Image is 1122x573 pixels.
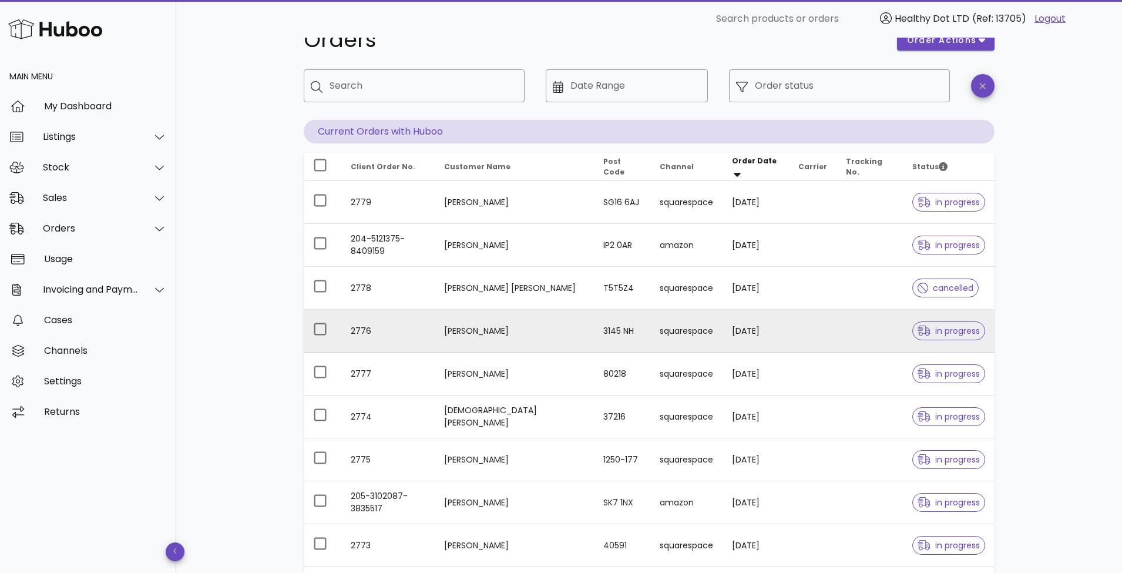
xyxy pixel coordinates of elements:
[650,267,723,310] td: squarespace
[918,370,980,378] span: in progress
[341,353,435,396] td: 2777
[723,224,789,267] td: [DATE]
[594,353,650,396] td: 80218
[603,156,624,177] span: Post Code
[723,481,789,524] td: [DATE]
[341,267,435,310] td: 2778
[43,192,139,203] div: Sales
[435,481,593,524] td: [PERSON_NAME]
[435,181,593,224] td: [PERSON_NAME]
[341,153,435,181] th: Client Order No.
[435,153,593,181] th: Customer Name
[723,438,789,481] td: [DATE]
[435,310,593,353] td: [PERSON_NAME]
[837,153,903,181] th: Tracking No.
[650,438,723,481] td: squarespace
[918,284,973,292] span: cancelled
[918,198,980,206] span: in progress
[723,524,789,567] td: [DATE]
[341,481,435,524] td: 205-3102087-3835517
[723,267,789,310] td: [DATE]
[8,16,102,42] img: Huboo Logo
[435,524,593,567] td: [PERSON_NAME]
[846,156,882,177] span: Tracking No.
[594,524,650,567] td: 40591
[650,524,723,567] td: squarespace
[594,438,650,481] td: 1250-177
[918,241,980,249] span: in progress
[912,162,948,172] span: Status
[341,438,435,481] td: 2775
[594,481,650,524] td: SK7 1NX
[723,181,789,224] td: [DATE]
[435,396,593,438] td: [DEMOGRAPHIC_DATA][PERSON_NAME]
[1034,12,1066,26] a: Logout
[895,12,969,25] span: Healthy Dot LTD
[650,153,723,181] th: Channel
[435,267,593,310] td: [PERSON_NAME] [PERSON_NAME]
[723,153,789,181] th: Order Date: Sorted descending. Activate to remove sorting.
[650,181,723,224] td: squarespace
[341,310,435,353] td: 2776
[44,314,167,326] div: Cases
[44,345,167,356] div: Channels
[650,310,723,353] td: squarespace
[43,284,139,295] div: Invoicing and Payments
[44,253,167,264] div: Usage
[918,541,980,549] span: in progress
[594,310,650,353] td: 3145 NH
[44,376,167,387] div: Settings
[918,498,980,507] span: in progress
[903,153,995,181] th: Status
[732,156,777,166] span: Order Date
[341,396,435,438] td: 2774
[304,120,995,143] p: Current Orders with Huboo
[44,406,167,417] div: Returns
[341,524,435,567] td: 2773
[341,224,435,267] td: 204-5121375-8409159
[594,267,650,310] td: T5T5Z4
[43,131,139,142] div: Listings
[435,224,593,267] td: [PERSON_NAME]
[304,29,883,51] h1: Orders
[351,162,415,172] span: Client Order No.
[650,481,723,524] td: amazon
[43,162,139,173] div: Stock
[594,224,650,267] td: IP2 0AR
[594,181,650,224] td: SG16 6AJ
[918,327,980,335] span: in progress
[594,396,650,438] td: 37216
[897,29,995,51] button: order actions
[723,353,789,396] td: [DATE]
[918,413,980,421] span: in progress
[798,162,827,172] span: Carrier
[435,353,593,396] td: [PERSON_NAME]
[435,438,593,481] td: [PERSON_NAME]
[660,162,694,172] span: Channel
[972,12,1026,25] span: (Ref: 13705)
[650,353,723,396] td: squarespace
[789,153,837,181] th: Carrier
[43,223,139,234] div: Orders
[44,100,167,112] div: My Dashboard
[906,34,977,46] span: order actions
[444,162,510,172] span: Customer Name
[594,153,650,181] th: Post Code
[723,310,789,353] td: [DATE]
[650,396,723,438] td: squarespace
[341,181,435,224] td: 2779
[650,224,723,267] td: amazon
[723,396,789,438] td: [DATE]
[918,455,980,464] span: in progress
